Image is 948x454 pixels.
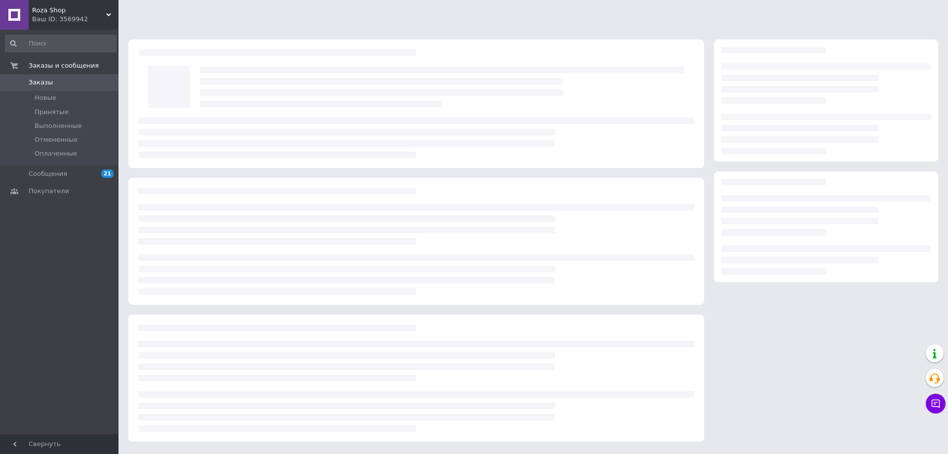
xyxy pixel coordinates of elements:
span: Новые [35,93,56,102]
span: Заказы и сообщения [29,61,99,70]
span: Roza Shop [32,6,106,15]
span: Заказы [29,78,53,87]
span: Отмененные [35,135,78,144]
span: Оплаченные [35,149,77,158]
button: Чат с покупателем [926,394,946,413]
span: 21 [101,169,114,178]
span: Сообщения [29,169,67,178]
div: Ваш ID: 3569942 [32,15,118,24]
span: Выполненные [35,122,82,130]
input: Поиск [5,35,117,52]
span: Покупатели [29,187,69,196]
span: Принятые [35,108,69,117]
